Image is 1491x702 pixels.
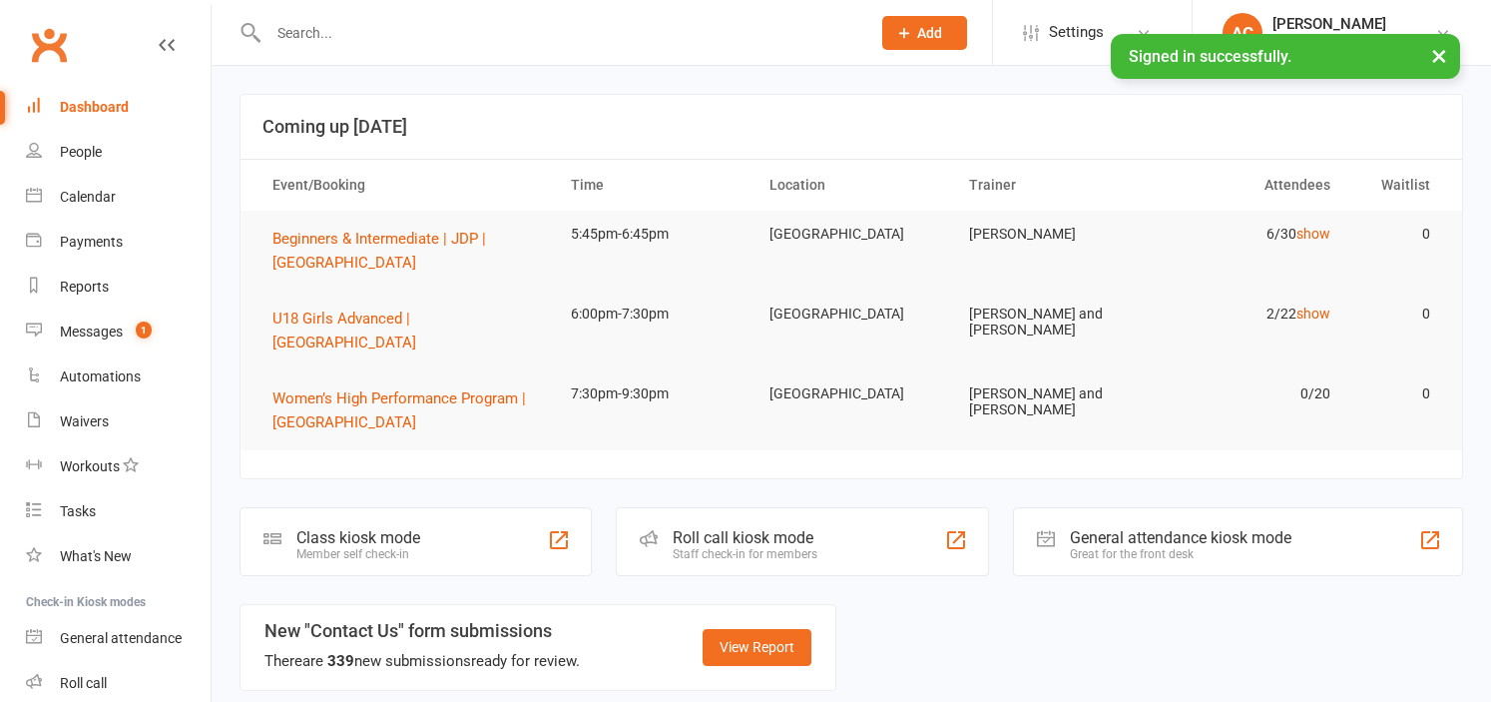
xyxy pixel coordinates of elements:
h3: Coming up [DATE] [262,117,1440,137]
div: Staff check-in for members [673,547,817,561]
div: Automations [60,368,141,384]
div: Calendar [60,189,116,205]
input: Search... [262,19,856,47]
a: View Report [703,629,811,665]
div: Payments [60,234,123,250]
button: × [1421,34,1457,77]
td: [GEOGRAPHIC_DATA] [751,291,950,338]
button: Women’s High Performance Program | [GEOGRAPHIC_DATA] [272,386,535,434]
div: Reports [60,279,109,295]
th: Waitlist [1348,160,1448,211]
div: ProVolley Pty Ltd [1272,33,1386,51]
span: Add [917,25,942,41]
td: 6/30 [1150,211,1348,258]
span: Signed in successfully. [1129,47,1291,66]
div: General attendance [60,630,182,646]
td: [PERSON_NAME] and [PERSON_NAME] [951,291,1150,353]
a: Reports [26,265,211,310]
span: U18 Girls Advanced | [GEOGRAPHIC_DATA] [272,310,416,351]
th: Attendees [1150,160,1348,211]
button: U18 Girls Advanced | [GEOGRAPHIC_DATA] [272,307,535,354]
a: show [1296,226,1330,242]
a: Tasks [26,489,211,534]
td: [PERSON_NAME] and [PERSON_NAME] [951,370,1150,433]
button: Beginners & Intermediate | JDP | [GEOGRAPHIC_DATA] [272,227,535,275]
a: Dashboard [26,85,211,130]
a: Workouts [26,444,211,489]
a: What's New [26,534,211,579]
a: People [26,130,211,175]
th: Event/Booking [254,160,553,211]
td: [GEOGRAPHIC_DATA] [751,370,950,417]
div: What's New [60,548,132,564]
div: Workouts [60,458,120,474]
div: AC [1223,13,1262,53]
th: Time [553,160,751,211]
td: 0 [1348,370,1448,417]
span: 1 [136,322,152,339]
div: [PERSON_NAME] [1272,15,1386,33]
h3: New "Contact Us" form submissions [264,621,580,641]
div: Roll call kiosk mode [673,528,817,547]
div: Tasks [60,503,96,519]
span: Settings [1049,10,1104,55]
div: Roll call [60,675,107,691]
td: 2/22 [1150,291,1348,338]
td: 5:45pm-6:45pm [553,211,751,258]
div: Messages [60,324,123,340]
button: Add [882,16,967,50]
span: Women’s High Performance Program | [GEOGRAPHIC_DATA] [272,389,526,431]
td: 6:00pm-7:30pm [553,291,751,338]
div: General attendance kiosk mode [1070,528,1291,547]
td: 0/20 [1150,370,1348,417]
span: Beginners & Intermediate | JDP | [GEOGRAPHIC_DATA] [272,230,486,272]
div: There are new submissions ready for review. [264,649,580,673]
div: Waivers [60,413,109,429]
a: Messages 1 [26,310,211,354]
div: Dashboard [60,99,129,115]
td: 0 [1348,291,1448,338]
td: [GEOGRAPHIC_DATA] [751,211,950,258]
a: Clubworx [24,20,74,70]
strong: 339 [327,652,354,670]
th: Trainer [951,160,1150,211]
div: Class kiosk mode [296,528,420,547]
td: [PERSON_NAME] [951,211,1150,258]
td: 0 [1348,211,1448,258]
th: Location [751,160,950,211]
a: Automations [26,354,211,399]
div: Great for the front desk [1070,547,1291,561]
td: 7:30pm-9:30pm [553,370,751,417]
a: Calendar [26,175,211,220]
a: show [1296,306,1330,322]
a: General attendance kiosk mode [26,616,211,661]
div: People [60,144,102,160]
div: Member self check-in [296,547,420,561]
a: Waivers [26,399,211,444]
a: Payments [26,220,211,265]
